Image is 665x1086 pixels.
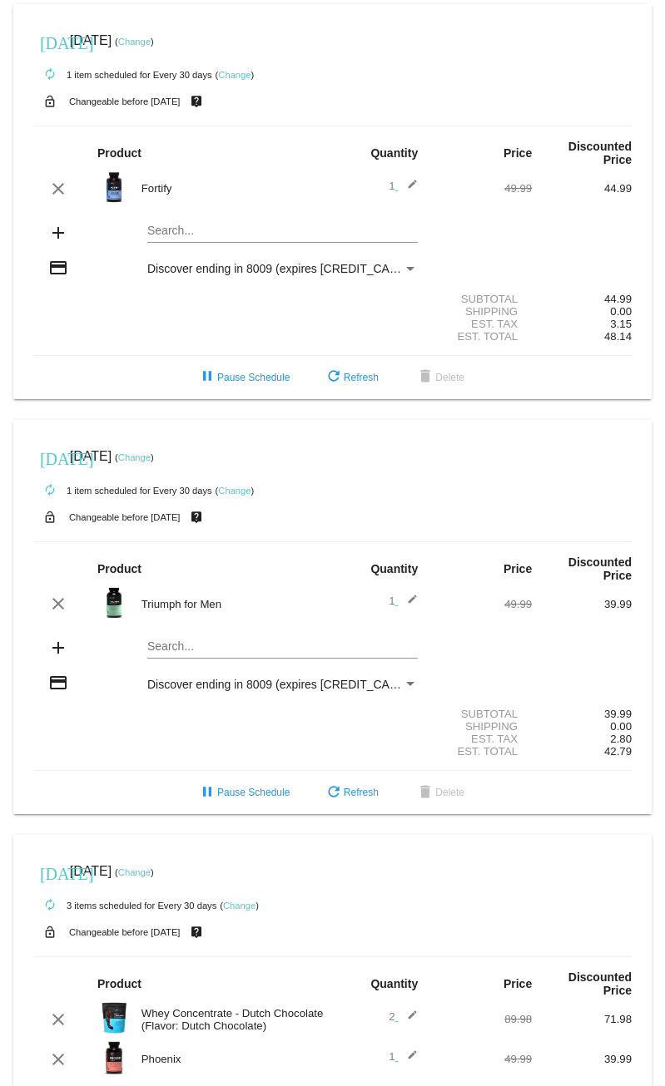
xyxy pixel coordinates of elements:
[147,262,418,275] mat-select: Payment Method
[568,555,632,582] strong: Discounted Price
[324,783,344,803] mat-icon: refresh
[432,1013,532,1025] div: 89.98
[216,70,255,80] small: ( )
[504,977,532,990] strong: Price
[40,862,60,882] mat-icon: [DATE]
[432,293,532,305] div: Subtotal
[118,867,151,877] a: Change
[48,1009,68,1029] mat-icon: clear
[69,512,181,522] small: Changeable before [DATE]
[48,258,68,278] mat-icon: credit_card
[133,598,333,610] div: Triumph for Men
[532,182,632,195] div: 44.99
[610,318,632,330] span: 3.15
[118,37,151,47] a: Change
[218,70,251,80] a: Change
[432,733,532,745] div: Est. Tax
[197,372,290,383] span: Pause Schedule
[133,182,333,195] div: Fortify
[568,970,632,997] strong: Discounted Price
[97,562,141,575] strong: Product
[415,787,464,798] span: Delete
[40,921,60,943] mat-icon: lock_open
[186,506,206,528] mat-icon: live_help
[97,1001,131,1034] img: Image-1-Whey-Concentrate-Chocolate.png
[133,1007,333,1032] div: Whey Concentrate - Dutch Chocolate (Flavor: Dutch Chocolate)
[184,777,303,807] button: Pause Schedule
[147,640,418,654] input: Search...
[97,146,141,160] strong: Product
[40,506,60,528] mat-icon: lock_open
[147,678,418,691] mat-select: Payment Method
[415,783,435,803] mat-icon: delete
[532,1013,632,1025] div: 71.98
[310,363,392,392] button: Refresh
[97,586,131,620] img: Image-1-Triumph_carousel-front-transp.png
[220,901,259,911] small: ( )
[48,179,68,199] mat-icon: clear
[186,921,206,943] mat-icon: live_help
[186,91,206,112] mat-icon: live_help
[115,867,154,877] small: ( )
[398,1049,418,1069] mat-icon: edit
[398,1009,418,1029] mat-icon: edit
[610,733,632,745] span: 2.80
[432,1053,532,1065] div: 49.99
[40,91,60,112] mat-icon: lock_open
[48,673,68,693] mat-icon: credit_card
[415,372,464,383] span: Delete
[532,293,632,305] div: 44.99
[147,225,418,238] input: Search...
[504,562,532,575] strong: Price
[432,305,532,318] div: Shipping
[370,977,418,990] strong: Quantity
[115,37,154,47] small: ( )
[432,318,532,330] div: Est. Tax
[432,330,532,343] div: Est. Total
[147,262,449,275] span: Discover ending in 8009 (expires [CREDIT_CARD_DATA])
[432,745,532,758] div: Est. Total
[610,305,632,318] span: 0.00
[432,708,532,720] div: Subtotal
[97,1041,131,1074] img: Image-1-Carousel-Phoenix-2025.png
[432,182,532,195] div: 49.99
[415,368,435,388] mat-icon: delete
[398,594,418,614] mat-icon: edit
[370,562,418,575] strong: Quantity
[40,447,60,467] mat-icon: [DATE]
[33,901,216,911] small: 3 items scheduled for Every 30 days
[133,1053,333,1065] div: Phoenix
[324,372,379,383] span: Refresh
[389,180,418,192] span: 1
[40,896,60,916] mat-icon: autorenew
[40,32,60,52] mat-icon: [DATE]
[184,363,303,392] button: Pause Schedule
[610,720,632,733] span: 0.00
[532,598,632,610] div: 39.99
[432,720,532,733] div: Shipping
[197,783,217,803] mat-icon: pause
[48,594,68,614] mat-icon: clear
[532,708,632,720] div: 39.99
[324,368,344,388] mat-icon: refresh
[223,901,256,911] a: Change
[389,1050,418,1063] span: 1
[402,363,478,392] button: Delete
[398,179,418,199] mat-icon: edit
[568,140,632,166] strong: Discounted Price
[118,452,151,462] a: Change
[216,486,255,496] small: ( )
[48,223,68,243] mat-icon: add
[389,1010,418,1023] span: 2
[115,452,154,462] small: ( )
[97,977,141,990] strong: Product
[40,481,60,501] mat-icon: autorenew
[147,678,449,691] span: Discover ending in 8009 (expires [CREDIT_CARD_DATA])
[48,638,68,658] mat-icon: add
[33,486,212,496] small: 1 item scheduled for Every 30 days
[402,777,478,807] button: Delete
[48,1049,68,1069] mat-icon: clear
[33,70,212,80] small: 1 item scheduled for Every 30 days
[69,927,181,937] small: Changeable before [DATE]
[40,65,60,85] mat-icon: autorenew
